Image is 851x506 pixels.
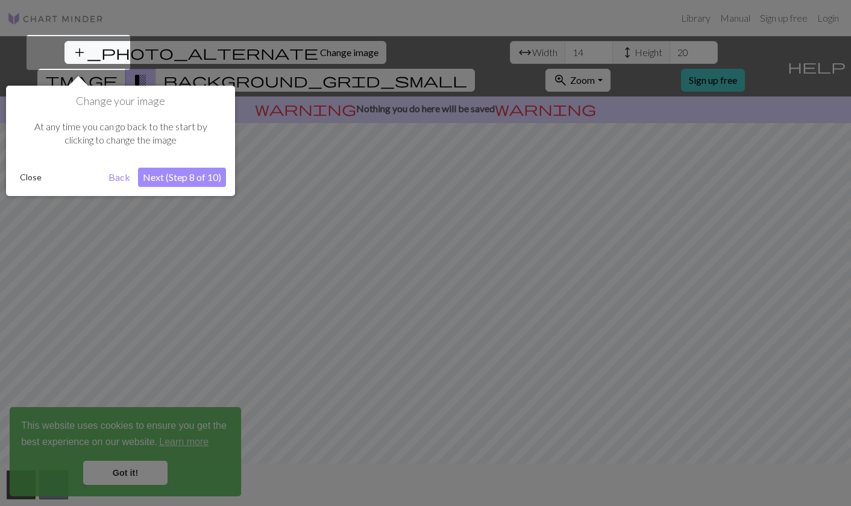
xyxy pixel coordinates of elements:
[15,95,226,108] h1: Change your image
[6,86,235,196] div: Change your image
[138,168,226,187] button: Next (Step 8 of 10)
[104,168,135,187] button: Back
[15,108,226,159] div: At any time you can go back to the start by clicking to change the image
[15,168,46,186] button: Close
